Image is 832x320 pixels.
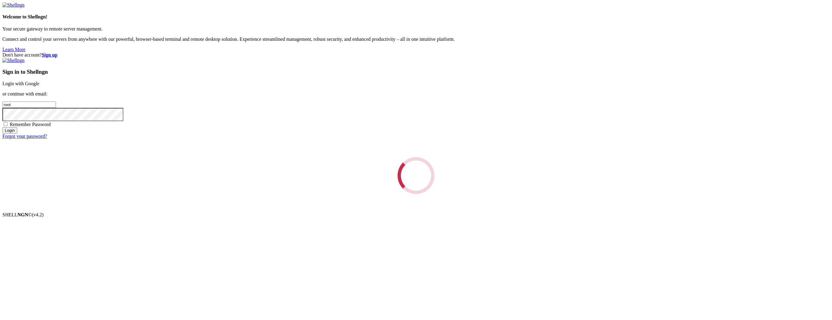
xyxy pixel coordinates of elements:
[2,47,25,52] a: Learn More
[18,212,28,217] b: NGN
[42,52,57,57] a: Sign up
[2,14,830,20] h4: Welcome to Shellngn!
[2,212,44,217] span: SHELL ©
[2,26,830,32] p: Your secure gateway to remote server management.
[4,122,8,126] input: Remember Password
[2,37,830,42] p: Connect and control your servers from anywhere with our powerful, browser-based terminal and remo...
[2,81,39,86] a: Login with Google
[2,134,47,139] a: Forgot your password?
[2,127,17,134] input: Login
[2,102,56,108] input: Email address
[32,212,44,217] span: 4.2.0
[2,58,24,63] img: Shellngn
[2,2,24,8] img: Shellngn
[2,52,830,58] div: Don't have account?
[2,91,830,97] p: or continue with email:
[392,152,440,200] div: Loading...
[2,69,830,75] h3: Sign in to Shellngn
[10,122,51,127] span: Remember Password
